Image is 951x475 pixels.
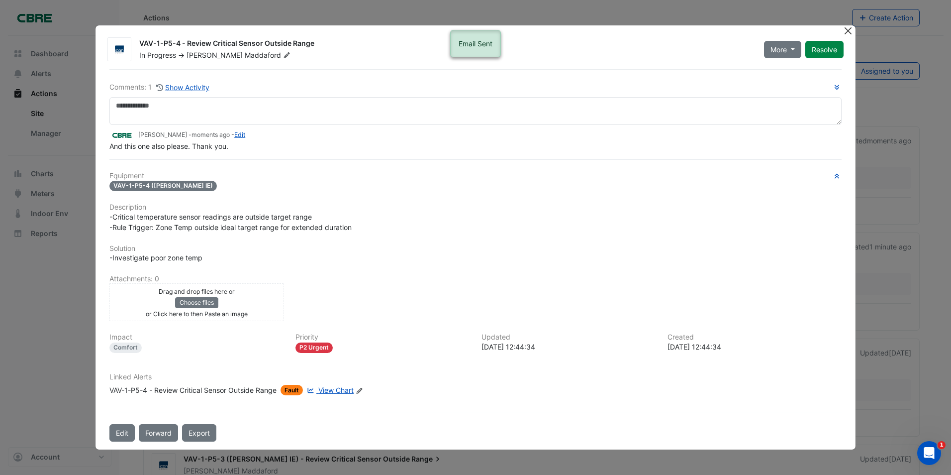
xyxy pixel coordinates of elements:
button: Choose files [175,297,218,308]
div: [DATE] 12:44:34 [667,342,842,352]
small: or Click here to then Paste an image [146,310,248,318]
h6: Attachments: 0 [109,275,842,283]
a: Edit [234,131,245,138]
a: View Chart [305,385,354,395]
div: P2 Urgent [295,343,333,353]
span: VAV-1-P5-4 ([PERSON_NAME] IE) [109,181,217,191]
span: View Chart [318,386,354,394]
span: -Investigate poor zone temp [109,253,202,262]
h6: Impact [109,333,284,342]
div: [DATE] 12:44:34 [481,342,656,352]
button: Edit [109,424,135,442]
span: [PERSON_NAME] [187,51,243,59]
button: Resolve [805,41,844,58]
button: More [764,41,801,58]
span: And this one also please. Thank you. [109,142,228,150]
div: VAV-1-P5-4 - Review Critical Sensor Outside Range [139,38,752,50]
span: 1 [938,441,946,449]
span: -Critical temperature sensor readings are outside target range -Rule Trigger: Zone Temp outside i... [109,213,352,232]
span: In Progress [139,51,176,59]
span: More [770,44,787,55]
h6: Linked Alerts [109,373,842,381]
small: [PERSON_NAME] - - [138,130,245,139]
span: Maddaford [245,50,292,60]
h6: Updated [481,333,656,342]
img: Icon Logic [108,45,131,55]
button: Forward [139,424,178,442]
fa-icon: Edit Linked Alerts [356,387,363,394]
h6: Equipment [109,172,842,180]
span: Fault [281,385,303,395]
div: VAV-1-P5-4 - Review Critical Sensor Outside Range [109,385,277,395]
h6: Description [109,203,842,212]
h6: Created [667,333,842,342]
h6: Priority [295,333,470,342]
span: -> [178,51,185,59]
div: Comments: 1 [109,82,210,93]
h6: Solution [109,244,842,253]
small: Drag and drop files here or [159,288,235,295]
button: Close [843,25,854,36]
span: 2025-09-05 12:44:34 [191,131,230,138]
a: Export [182,424,216,442]
div: Comfort [109,343,142,353]
ngb-alert: Email Sent [450,30,501,57]
button: Show Activity [156,82,210,93]
iframe: Intercom live chat [917,441,941,465]
img: CBRE Charter Hall [109,129,134,140]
